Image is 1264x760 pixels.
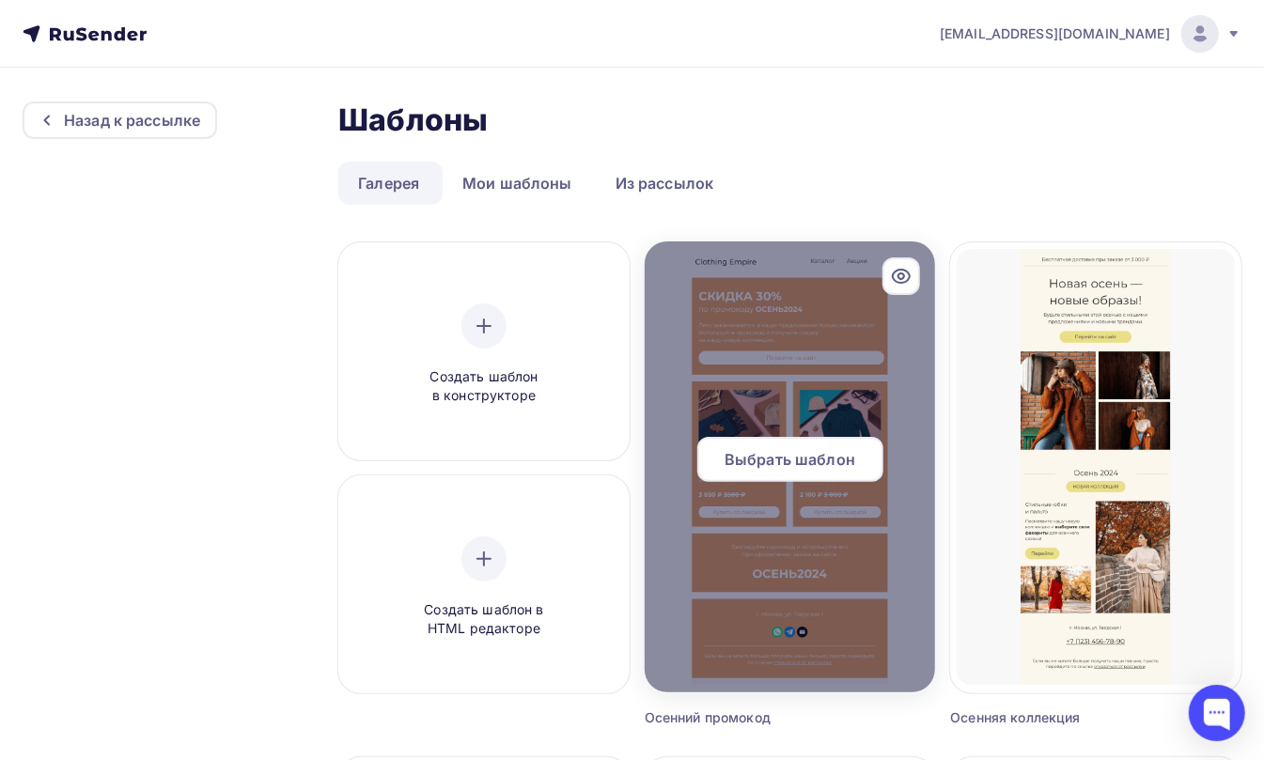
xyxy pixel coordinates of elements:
div: Осенняя коллекция [950,708,1168,727]
span: Выбрать шаблон [725,448,855,471]
a: Мои шаблоны [443,162,592,205]
a: Галерея [338,162,439,205]
h2: Шаблоны [338,101,488,139]
a: Из рассылок [596,162,734,205]
span: [EMAIL_ADDRESS][DOMAIN_NAME] [940,24,1170,43]
div: Назад к рассылке [64,109,200,132]
a: [EMAIL_ADDRESS][DOMAIN_NAME] [940,15,1241,53]
span: Создать шаблон в конструкторе [395,367,573,406]
span: Создать шаблон в HTML редакторе [395,600,573,639]
div: Осенний промокод [645,708,863,727]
